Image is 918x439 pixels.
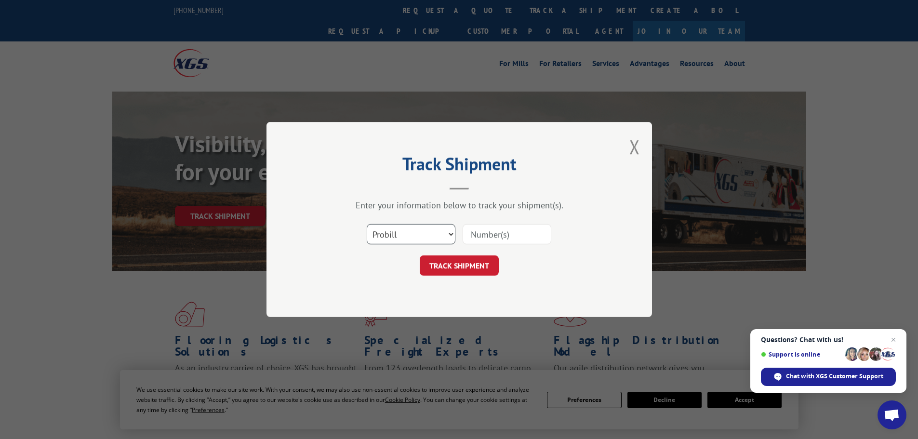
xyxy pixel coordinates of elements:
[315,157,604,175] h2: Track Shipment
[761,368,896,386] div: Chat with XGS Customer Support
[761,351,842,358] span: Support is online
[420,255,499,276] button: TRACK SHIPMENT
[315,200,604,211] div: Enter your information below to track your shipment(s).
[888,334,899,346] span: Close chat
[629,134,640,160] button: Close modal
[878,400,906,429] div: Open chat
[786,372,883,381] span: Chat with XGS Customer Support
[463,224,551,244] input: Number(s)
[761,336,896,344] span: Questions? Chat with us!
